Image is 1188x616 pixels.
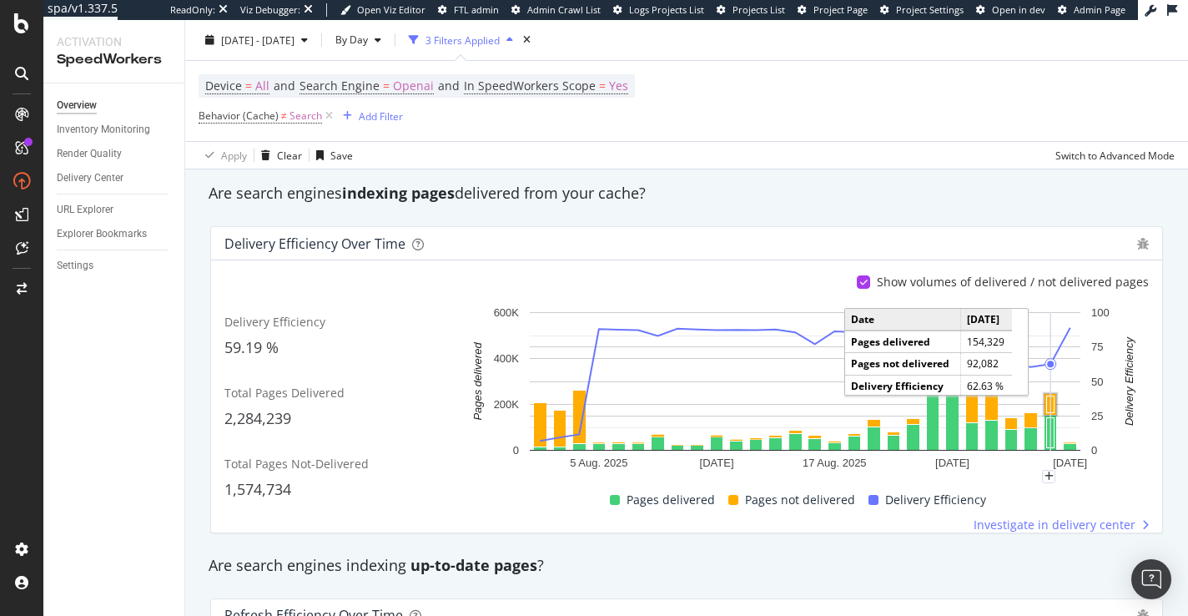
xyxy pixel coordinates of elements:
[629,3,704,16] span: Logs Projects List
[974,517,1149,533] a: Investigate in delivery center
[570,457,627,469] text: 5 Aug. 2025
[461,304,1149,477] svg: A chart.
[57,201,113,219] div: URL Explorer
[199,27,315,53] button: [DATE] - [DATE]
[310,142,353,169] button: Save
[336,106,403,126] button: Add Filter
[57,97,173,114] a: Overview
[609,74,628,98] span: Yes
[880,3,964,17] a: Project Settings
[425,33,500,47] div: 3 Filters Applied
[700,457,734,469] text: [DATE]
[289,104,322,128] span: Search
[1091,376,1103,388] text: 50
[245,78,252,93] span: =
[224,235,405,252] div: Delivery Efficiency over time
[274,78,295,93] span: and
[494,352,520,365] text: 400K
[1053,457,1087,469] text: [DATE]
[57,121,173,139] a: Inventory Monitoring
[329,33,368,47] span: By Day
[402,27,520,53] button: 3 Filters Applied
[57,50,171,69] div: SpeedWorkers
[520,32,534,48] div: times
[383,78,390,93] span: =
[1091,306,1110,319] text: 100
[464,78,596,93] span: In SpeedWorkers Scope
[57,33,171,50] div: Activation
[1123,336,1135,427] text: Delivery Efficiency
[221,148,247,162] div: Apply
[1055,148,1175,162] div: Switch to Advanced Mode
[330,148,353,162] div: Save
[599,78,606,93] span: =
[359,109,403,123] div: Add Filter
[1137,238,1149,250] div: bug
[992,3,1045,16] span: Open in dev
[205,78,242,93] span: Device
[1091,444,1097,457] text: 0
[613,3,704,17] a: Logs Projects List
[393,74,434,98] span: Openai
[57,169,123,187] div: Delivery Center
[254,142,302,169] button: Clear
[281,109,287,123] span: ≠
[1049,142,1175,169] button: Switch to Advanced Mode
[454,3,499,16] span: FTL admin
[57,145,122,163] div: Render Quality
[170,3,215,17] div: ReadOnly:
[471,342,484,421] text: Pages delivered
[627,490,715,510] span: Pages delivered
[1042,470,1055,483] div: plus
[199,109,279,123] span: Behavior (Cache)
[1091,410,1103,422] text: 25
[974,517,1135,533] span: Investigate in delivery center
[803,457,867,469] text: 17 Aug. 2025
[494,306,520,319] text: 600K
[410,555,537,575] strong: up-to-date pages
[885,490,986,510] span: Delivery Efficiency
[342,183,455,203] strong: indexing pages
[57,169,173,187] a: Delivery Center
[57,121,150,139] div: Inventory Monitoring
[200,555,1173,577] div: Are search engines indexing ?
[240,3,300,17] div: Viz Debugger:
[1074,3,1125,16] span: Admin Page
[200,183,1173,204] div: Are search engines delivered from your cache?
[329,27,388,53] button: By Day
[494,398,520,411] text: 200K
[1091,341,1103,353] text: 75
[1131,559,1171,599] div: Open Intercom Messenger
[277,148,302,162] div: Clear
[224,385,345,401] span: Total Pages Delivered
[57,225,147,243] div: Explorer Bookmarks
[57,257,93,275] div: Settings
[57,257,173,275] a: Settings
[57,145,173,163] a: Render Quality
[935,457,969,469] text: [DATE]
[340,3,425,17] a: Open Viz Editor
[438,3,499,17] a: FTL admin
[513,444,519,457] text: 0
[438,78,460,93] span: and
[511,3,601,17] a: Admin Crawl List
[798,3,868,17] a: Project Page
[717,3,785,17] a: Projects List
[300,78,380,93] span: Search Engine
[224,479,291,499] span: 1,574,734
[527,3,601,16] span: Admin Crawl List
[221,33,294,47] span: [DATE] - [DATE]
[255,74,269,98] span: All
[357,3,425,16] span: Open Viz Editor
[57,97,97,114] div: Overview
[224,456,369,472] span: Total Pages Not-Delivered
[199,142,247,169] button: Apply
[732,3,785,16] span: Projects List
[976,3,1045,17] a: Open in dev
[224,337,279,357] span: 59.19 %
[224,408,291,428] span: 2,284,239
[896,3,964,16] span: Project Settings
[745,490,855,510] span: Pages not delivered
[57,225,173,243] a: Explorer Bookmarks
